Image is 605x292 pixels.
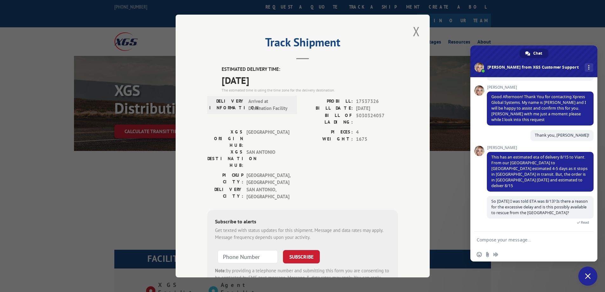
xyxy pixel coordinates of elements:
span: Read [581,220,589,225]
span: 5030324057 [356,112,398,126]
span: Chat [533,49,542,58]
button: Close modal [411,23,422,40]
h2: Track Shipment [207,38,398,50]
span: Send a file [485,252,490,257]
span: Insert an emoji [477,252,482,257]
div: by providing a telephone number and submitting this form you are consenting to be contacted by SM... [215,267,390,289]
a: Chat [520,49,548,58]
strong: Note: [215,268,226,274]
label: DELIVERY INFORMATION: [209,98,245,112]
label: PICKUP CITY: [207,172,243,186]
span: 4 [356,129,398,136]
label: DELIVERY CITY: [207,186,243,200]
input: Phone Number [218,250,278,263]
span: SAN ANTONIO , [GEOGRAPHIC_DATA] [246,186,289,200]
div: Get texted with status updates for this shipment. Message and data rates may apply. Message frequ... [215,227,390,241]
label: PIECES: [303,129,353,136]
span: [DATE] [222,73,398,87]
span: 17537326 [356,98,398,105]
span: Audio message [493,252,498,257]
span: [GEOGRAPHIC_DATA] , [GEOGRAPHIC_DATA] [246,172,289,186]
textarea: Compose your message... [477,232,578,248]
label: XGS DESTINATION HUB: [207,149,243,169]
button: SUBSCRIBE [283,250,320,263]
span: [GEOGRAPHIC_DATA] [246,129,289,149]
span: 1675 [356,136,398,143]
label: BILL DATE: [303,105,353,112]
span: [PERSON_NAME] [487,146,594,150]
span: [DATE] [356,105,398,112]
span: Thank you, [PERSON_NAME]! [535,132,589,138]
label: WEIGHT: [303,136,353,143]
a: Close chat [578,267,597,286]
label: XGS ORIGIN HUB: [207,129,243,149]
div: The estimated time is using the time zone for the delivery destination. [222,87,398,93]
label: ESTIMATED DELIVERY TIME: [222,66,398,73]
span: Good Afternoon! Thank You for contacting Xpress Global Systems. My name is [PERSON_NAME] and I wi... [491,94,586,122]
label: PROBILL: [303,98,353,105]
span: This has an estimated eta of delivery 8/15 to Viant. From our [GEOGRAPHIC_DATA] to [GEOGRAPHIC_DA... [491,154,588,188]
div: Subscribe to alerts [215,218,390,227]
span: SAN ANTONIO [246,149,289,169]
span: So [DATE] I was told ETA was 8/13? Is there a reason for the excessive delay and is this possibly... [491,199,588,215]
span: [PERSON_NAME] [487,85,594,90]
label: BILL OF LADING: [303,112,353,126]
span: Arrived at Destination Facility [248,98,291,112]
